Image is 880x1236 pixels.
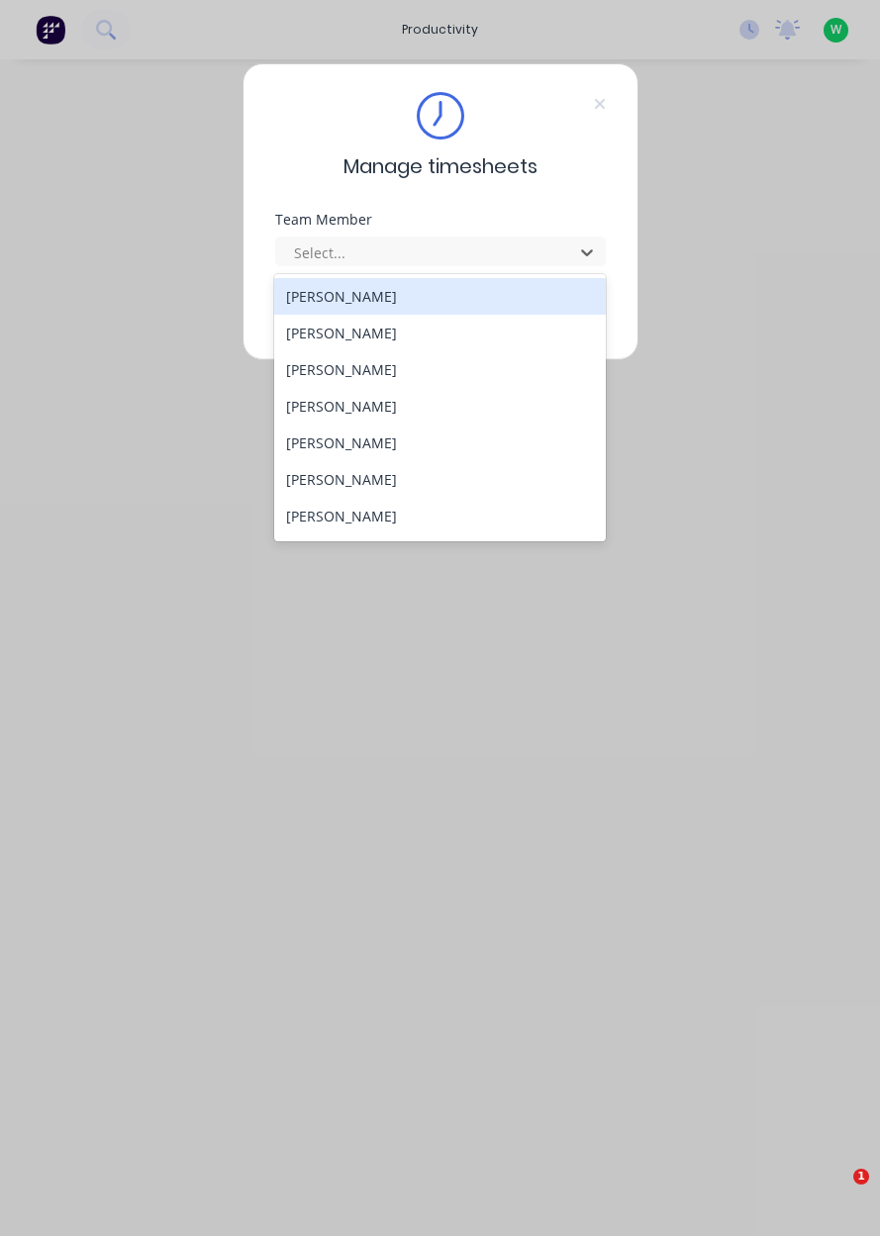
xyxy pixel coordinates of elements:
[343,151,538,181] span: Manage timesheets
[274,498,606,534] div: [PERSON_NAME]
[275,213,606,227] div: Team Member
[274,461,606,498] div: [PERSON_NAME]
[274,315,606,351] div: [PERSON_NAME]
[274,278,606,315] div: [PERSON_NAME]
[274,534,606,571] div: [PERSON_NAME]
[274,388,606,425] div: [PERSON_NAME]
[274,351,606,388] div: [PERSON_NAME]
[813,1169,860,1216] iframe: Intercom live chat
[853,1169,869,1185] span: 1
[274,425,606,461] div: [PERSON_NAME]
